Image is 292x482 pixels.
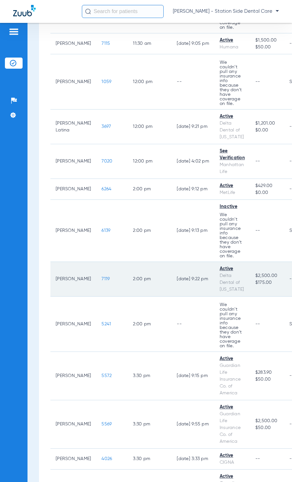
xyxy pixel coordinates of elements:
td: [DATE] 9:21 PM [172,110,214,144]
td: [PERSON_NAME] [50,449,96,470]
td: [PERSON_NAME] [50,297,96,352]
div: MetLife [220,189,245,196]
span: 7115 [101,41,110,46]
td: [PERSON_NAME] [50,54,96,110]
td: [PERSON_NAME] Latina [50,110,96,144]
span: 3697 [101,124,111,129]
div: Active [220,37,245,44]
td: [DATE] 9:12 PM [172,179,214,200]
td: [PERSON_NAME] [50,200,96,262]
p: We couldn’t pull any insurance info because they don’t have coverage on file. [220,302,245,348]
span: 5241 [101,322,111,326]
div: Active [220,473,245,480]
span: $50.00 [255,44,279,51]
div: Delta Dental of [US_STATE] [220,120,245,141]
span: 6139 [101,228,110,233]
div: Active [220,404,245,411]
div: Delta Dental of [US_STATE] [220,272,245,293]
div: Active [220,266,245,272]
td: [DATE] 9:22 PM [172,262,214,297]
span: 7119 [101,277,110,281]
span: $0.00 [255,127,279,134]
td: 3:30 PM [128,449,172,470]
td: -- [172,54,214,110]
span: -- [255,322,260,326]
span: $0.00 [255,189,279,196]
span: 4026 [101,456,112,461]
p: We couldn’t pull any insurance info because they don’t have coverage on file. [220,60,245,106]
div: CIGNA [220,459,245,466]
span: 5569 [101,422,112,426]
span: -- [255,456,260,461]
span: -- [255,79,260,84]
td: [PERSON_NAME] [50,352,96,400]
td: 2:00 PM [128,200,172,262]
span: -- [255,228,260,233]
span: $1,500.00 [255,37,279,44]
td: 12:00 PM [128,54,172,110]
td: 3:30 PM [128,352,172,400]
td: 3:30 PM [128,400,172,449]
div: Guardian Life Insurance Co. of America [220,362,245,397]
td: -- [172,297,214,352]
td: 2:00 PM [128,262,172,297]
input: Search for patients [82,5,164,18]
span: 7020 [101,159,112,164]
td: [PERSON_NAME] [50,144,96,179]
div: Inactive [220,203,245,210]
span: $50.00 [255,376,279,383]
img: Zuub Logo [13,5,36,16]
span: $50.00 [255,424,279,431]
div: See Verification [220,148,245,162]
td: 11:30 AM [128,33,172,54]
td: [DATE] 3:33 PM [172,449,214,470]
img: hamburger-icon [9,28,19,36]
span: 1059 [101,79,111,84]
div: Active [220,113,245,120]
div: Manhattan Life [220,162,245,175]
div: Humana [220,44,245,51]
span: 6264 [101,187,111,191]
span: $283.90 [255,369,279,376]
td: [PERSON_NAME] [50,262,96,297]
td: [PERSON_NAME] [50,179,96,200]
span: $2,500.00 [255,272,279,279]
td: 12:00 PM [128,110,172,144]
span: $175.00 [255,279,279,286]
td: [PERSON_NAME] [50,33,96,54]
span: 5572 [101,373,112,378]
td: [DATE] 9:15 PM [172,352,214,400]
span: $429.00 [255,182,279,189]
span: $2,500.00 [255,418,279,424]
div: Active [220,452,245,459]
span: -- [255,159,260,164]
img: Search Icon [85,9,91,14]
td: [PERSON_NAME] [50,400,96,449]
td: 2:00 PM [128,297,172,352]
td: [DATE] 9:55 PM [172,400,214,449]
p: We couldn’t pull any insurance info because they don’t have coverage on file. [220,213,245,258]
td: [DATE] 9:13 PM [172,200,214,262]
div: Guardian Life Insurance Co. of America [220,411,245,445]
td: [DATE] 9:05 PM [172,33,214,54]
td: 2:00 PM [128,179,172,200]
td: [DATE] 4:02 PM [172,144,214,179]
span: $1,201.00 [255,120,279,127]
div: Active [220,355,245,362]
span: [PERSON_NAME] - Station Side Dental Care [173,8,279,15]
div: Active [220,182,245,189]
td: 12:00 PM [128,144,172,179]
